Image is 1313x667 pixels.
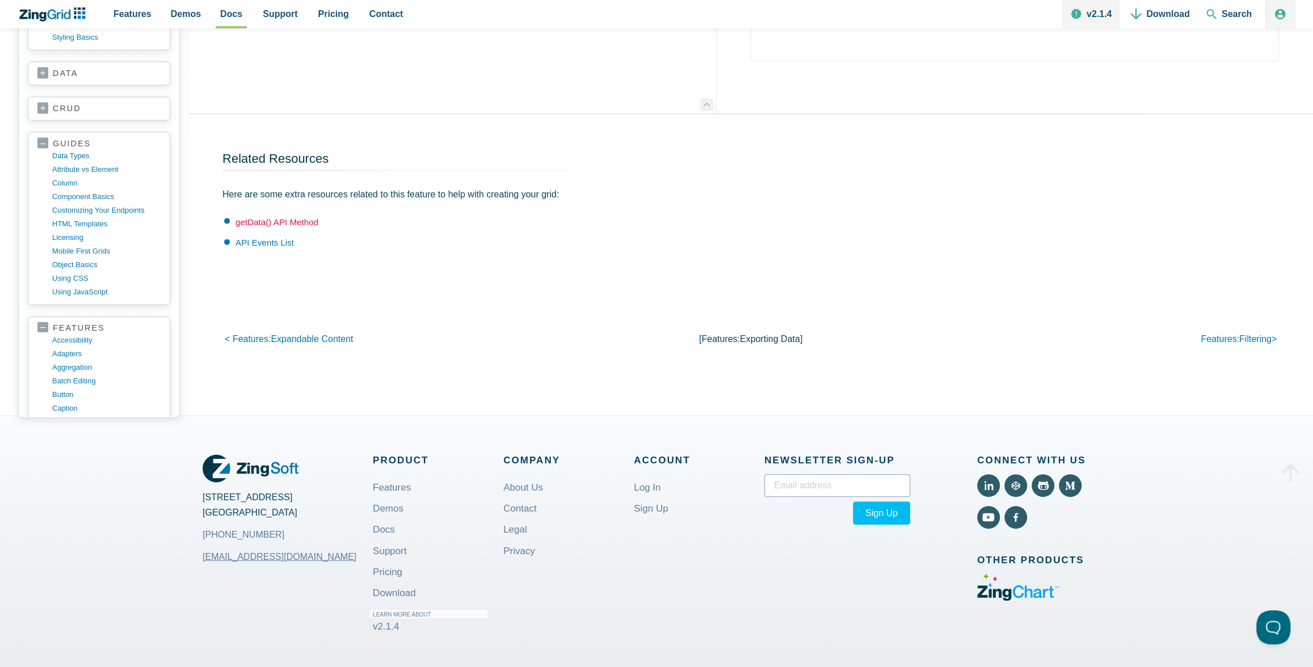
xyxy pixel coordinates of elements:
[740,334,800,344] span: exporting data
[52,149,161,163] a: data types
[52,374,161,388] a: batch editing
[52,388,161,402] a: button
[222,151,329,166] a: Related Resources
[503,452,634,468] span: Company
[52,361,161,374] a: aggregation
[203,543,356,570] a: [EMAIL_ADDRESS][DOMAIN_NAME]
[977,452,1110,468] span: Connect With Us
[977,474,1000,497] a: View LinkedIn (External)
[222,187,698,202] p: Here are some extra resources related to this feature to help with creating your grid:
[369,6,403,22] span: Contact
[503,495,537,522] a: Contact
[575,331,926,347] p: [features: ]
[634,495,668,522] a: Sign Up
[52,258,161,272] a: object basics
[18,7,91,22] a: ZingChart Logo. Click to return to the homepage
[1201,334,1277,344] a: features:filtering>
[373,580,416,606] a: Download
[373,538,407,564] a: Support
[1059,474,1081,497] a: View Medium (External)
[203,489,373,543] address: [STREET_ADDRESS] [GEOGRAPHIC_DATA]
[373,559,402,585] a: Pricing
[52,31,161,44] a: styling basics
[764,474,910,497] input: Email address
[373,495,403,522] a: Demos
[52,347,161,361] a: adapters
[52,163,161,176] a: Attribute vs Element
[373,601,490,640] a: Learn More About v2.1.4
[977,593,1059,602] a: Visit ZingChart (External)
[52,190,161,204] a: component basics
[634,452,764,468] span: Account
[503,516,527,543] a: Legal
[1256,610,1290,644] iframe: Toggle Customer Support
[113,6,152,22] span: Features
[52,285,161,299] a: using JavaScript
[235,238,294,247] a: API Events List
[977,506,1000,529] a: View YouTube (External)
[203,527,284,542] a: [PHONE_NUMBER]
[373,516,395,543] a: Docs
[52,217,161,231] a: HTML templates
[37,103,161,115] a: crud
[503,474,543,501] a: About Us
[634,474,660,501] a: Log In
[373,474,411,501] a: Features
[1239,334,1272,344] span: filtering
[1004,474,1027,497] a: View Code Pen (External)
[171,6,201,22] span: Demos
[235,217,318,227] a: getData() API Method
[263,6,297,22] span: Support
[503,538,535,564] a: Privacy
[52,231,161,244] a: licensing
[37,323,161,333] a: features
[318,6,349,22] span: Pricing
[52,402,161,415] a: caption
[203,452,298,485] a: ZingGrid Logo
[52,415,161,429] a: column headers
[853,501,910,525] button: Sign Up
[37,68,161,79] a: data
[373,452,503,468] span: Product
[1032,474,1054,497] a: View Github (External)
[37,138,161,149] a: guides
[52,272,161,285] a: using CSS
[1004,506,1027,529] a: View Facebook (External)
[52,204,161,217] a: customizing your endpoints
[52,176,161,190] a: column
[52,244,161,258] a: mobile first grids
[373,621,399,632] span: v2.1.4
[977,552,1110,568] span: Other Products
[370,610,487,618] small: Learn More About
[225,334,353,344] a: < features:expandable content
[220,6,242,22] span: Docs
[52,333,161,347] a: accessibility
[764,452,910,468] span: Newsletter Sign‑up
[271,334,353,344] span: expandable content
